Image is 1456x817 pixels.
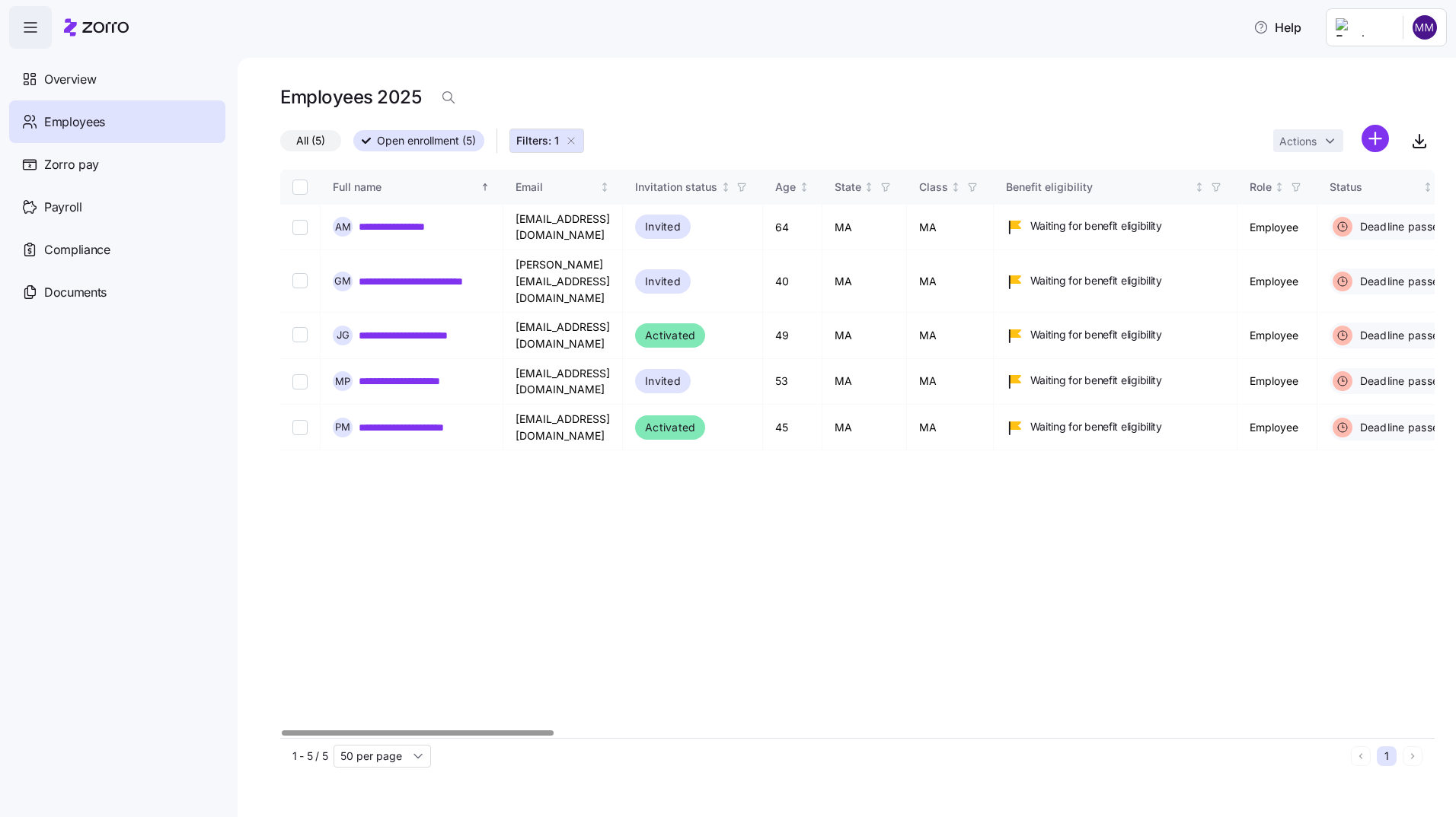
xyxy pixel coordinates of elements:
[822,313,907,358] td: MA
[44,70,96,89] span: Overview
[950,182,961,192] div: Not sorted
[44,198,82,217] span: Payroll
[1194,182,1205,192] div: Not sorted
[44,113,105,132] span: Employees
[1253,18,1301,37] span: Help
[44,240,110,259] span: Compliance
[292,420,308,435] input: Select record 5
[280,85,421,109] h1: Employees 2025
[9,143,225,186] a: Zorro pay
[763,359,822,405] td: 53
[44,155,99,174] span: Zorro pay
[1351,746,1371,766] button: Previous page
[9,271,225,313] a: Documents
[994,170,1237,205] th: Benefit eligibilityNot sorted
[1006,179,1192,196] div: Benefit eligibility
[334,276,351,286] span: G M
[907,359,994,405] td: MA
[292,219,308,234] input: Select record 1
[835,179,861,196] div: State
[1237,250,1317,313] td: Employee
[503,405,623,450] td: [EMAIL_ADDRESS][DOMAIN_NAME]
[720,182,731,192] div: Not sorted
[1241,12,1314,43] button: Help
[1422,182,1433,192] div: Not sorted
[1237,313,1317,358] td: Employee
[1030,327,1162,342] span: Waiting for benefit eligibility
[822,205,907,250] td: MA
[822,250,907,313] td: MA
[1362,125,1389,152] svg: add icon
[907,170,994,205] th: ClassNot sorted
[321,170,503,205] th: Full nameSorted ascending
[480,182,490,192] div: Sorted ascending
[292,328,308,343] input: Select record 3
[292,180,308,195] input: Select all records
[1273,129,1343,152] button: Actions
[1274,182,1285,192] div: Not sorted
[1030,373,1162,388] span: Waiting for benefit eligibility
[763,405,822,450] td: 45
[1030,218,1162,234] span: Waiting for benefit eligibility
[907,405,994,450] td: MA
[645,372,681,390] span: Invited
[623,170,763,205] th: Invitation statusNot sorted
[292,374,308,389] input: Select record 4
[44,283,107,302] span: Documents
[775,179,796,196] div: Age
[1355,328,1446,343] span: Deadline passed
[377,131,476,151] span: Open enrollment (5)
[296,131,325,151] span: All (5)
[907,313,994,358] td: MA
[1279,136,1317,147] span: Actions
[645,326,695,345] span: Activated
[763,250,822,313] td: 40
[292,274,308,289] input: Select record 2
[1237,205,1317,250] td: Employee
[1237,359,1317,405] td: Employee
[1336,18,1391,37] img: Employer logo
[503,170,623,205] th: EmailNot sorted
[1030,419,1162,434] span: Waiting for benefit eligibility
[763,205,822,250] td: 64
[1330,179,1420,196] div: Status
[763,313,822,358] td: 49
[822,359,907,405] td: MA
[509,129,584,153] button: Filters: 1
[1237,405,1317,450] td: Employee
[1355,274,1446,289] span: Deadline passed
[907,205,994,250] td: MA
[503,250,623,313] td: [PERSON_NAME][EMAIL_ADDRESS][DOMAIN_NAME]
[645,418,695,437] span: Activated
[1355,374,1446,389] span: Deadline passed
[337,330,350,340] span: J G
[503,313,623,358] td: [EMAIL_ADDRESS][DOMAIN_NAME]
[822,170,907,205] th: StateNot sorted
[9,186,225,228] a: Payroll
[503,205,623,250] td: [EMAIL_ADDRESS][DOMAIN_NAME]
[1403,746,1422,766] button: Next page
[864,182,874,192] div: Not sorted
[516,179,597,196] div: Email
[1030,273,1162,288] span: Waiting for benefit eligibility
[9,228,225,271] a: Compliance
[1413,15,1437,40] img: c7500ab85f6c991aee20b7272b35d42d
[9,58,225,100] a: Overview
[9,100,225,143] a: Employees
[599,182,610,192] div: Not sorted
[635,179,717,196] div: Invitation status
[335,377,350,386] span: M P
[645,272,681,291] span: Invited
[1377,746,1397,766] button: 1
[333,179,477,196] div: Full name
[1237,170,1317,205] th: RoleNot sorted
[799,182,809,192] div: Not sorted
[335,222,351,232] span: A M
[763,170,822,205] th: AgeNot sorted
[516,133,559,148] span: Filters: 1
[1355,420,1446,435] span: Deadline passed
[907,250,994,313] td: MA
[292,749,327,764] span: 1 - 5 / 5
[1250,179,1272,196] div: Role
[822,405,907,450] td: MA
